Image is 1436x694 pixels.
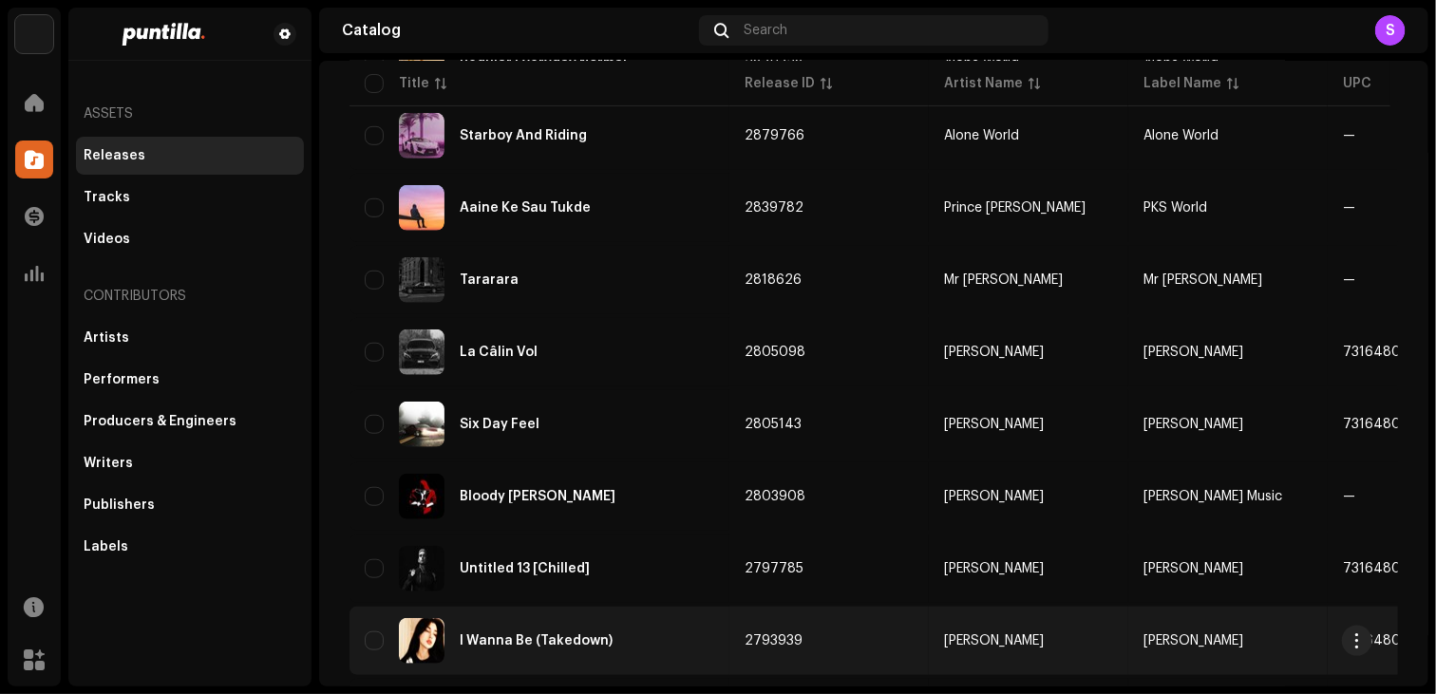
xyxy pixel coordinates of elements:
[944,418,1113,431] span: Mr Roy
[944,562,1113,575] span: Jeamy Smith
[399,257,444,303] img: 79ac66f1-88e1-41af-8fe7-6634d0889812
[944,273,1063,287] div: Mr [PERSON_NAME]
[944,634,1113,647] span: Jeamy Smith
[84,414,236,429] div: Producers & Engineers
[1143,129,1219,142] span: Alone World
[76,528,304,566] re-m-nav-item: Labels
[399,546,444,591] img: 1136fe73-d1ef-4ed7-a206-547dfb9cac86
[944,129,1019,142] div: Alone World
[460,418,539,431] div: Six Day Feel
[1143,418,1243,431] span: Mr Roy
[944,273,1113,287] span: Mr Max
[76,444,304,482] re-m-nav-item: Writers
[460,346,538,359] div: La Câlin Vol
[745,346,805,359] span: 2805098
[944,490,1113,503] span: Mr Roy
[76,178,304,216] re-m-nav-item: Tracks
[460,129,587,142] div: Starboy And Riding
[944,129,1113,142] span: Alone World
[944,562,1044,575] div: [PERSON_NAME]
[1143,562,1243,575] span: Jeamy Smith
[84,497,155,513] div: Publishers
[460,634,613,647] div: I Wanna Be (Takedown)
[84,456,133,471] div: Writers
[1143,346,1243,359] span: Mr Roy
[745,562,803,575] span: 2797785
[745,201,803,215] span: 2839782
[460,562,590,575] div: Untitled 13 [Chilled]
[460,201,591,215] div: Aaine Ke Sau Tukde
[84,330,129,346] div: Artists
[944,634,1044,647] div: [PERSON_NAME]
[745,490,805,503] span: 2803908
[76,273,304,319] re-a-nav-header: Contributors
[15,15,53,53] img: a6437e74-8c8e-4f74-a1ce-131745af0155
[944,490,1044,503] div: [PERSON_NAME]
[944,201,1086,215] div: Prince [PERSON_NAME]
[342,23,691,38] div: Catalog
[84,23,243,46] img: 2b818475-bbf4-4b98-bec1-5711c409c9dc
[399,474,444,519] img: 31d8e881-8fab-4f15-b011-4a00da906597
[944,346,1044,359] div: [PERSON_NAME]
[84,539,128,554] div: Labels
[944,74,1023,93] div: Artist Name
[399,74,429,93] div: Title
[399,185,444,231] img: 27712101-7ff3-434d-8c83-7cc02d8b7cc5
[745,418,802,431] span: 2805143
[76,486,304,524] re-m-nav-item: Publishers
[76,220,304,258] re-m-nav-item: Videos
[84,148,145,163] div: Releases
[745,634,803,647] span: 2793939
[76,91,304,137] re-a-nav-header: Assets
[76,361,304,399] re-m-nav-item: Performers
[745,273,802,287] span: 2818626
[84,372,160,387] div: Performers
[399,329,444,375] img: 5e191507-9c5c-4c8a-808b-4852b155b408
[744,23,787,38] span: Search
[1143,490,1282,503] span: Mr Roy Music
[1143,74,1221,93] div: Label Name
[745,129,804,142] span: 2879766
[944,201,1113,215] span: Prince K Singh
[1143,273,1262,287] span: Mr Max
[399,402,444,447] img: 211d4995-984f-47eb-8184-0f483dd4439b
[84,190,130,205] div: Tracks
[944,418,1044,431] div: [PERSON_NAME]
[1375,15,1406,46] div: S
[84,232,130,247] div: Videos
[76,137,304,175] re-m-nav-item: Releases
[745,74,815,93] div: Release ID
[1143,201,1207,215] span: PKS World
[460,490,615,503] div: Bloody Mary Funk
[399,618,444,664] img: b298132c-4271-4be7-838e-1c9d30dd8a5f
[1143,634,1243,647] span: Jeamy Smith
[76,403,304,441] re-m-nav-item: Producers & Engineers
[399,113,444,159] img: 1049c79e-af11-4ebf-80cf-8581001fee55
[944,346,1113,359] span: Mr Roy
[76,319,304,357] re-m-nav-item: Artists
[460,273,519,287] div: Tararara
